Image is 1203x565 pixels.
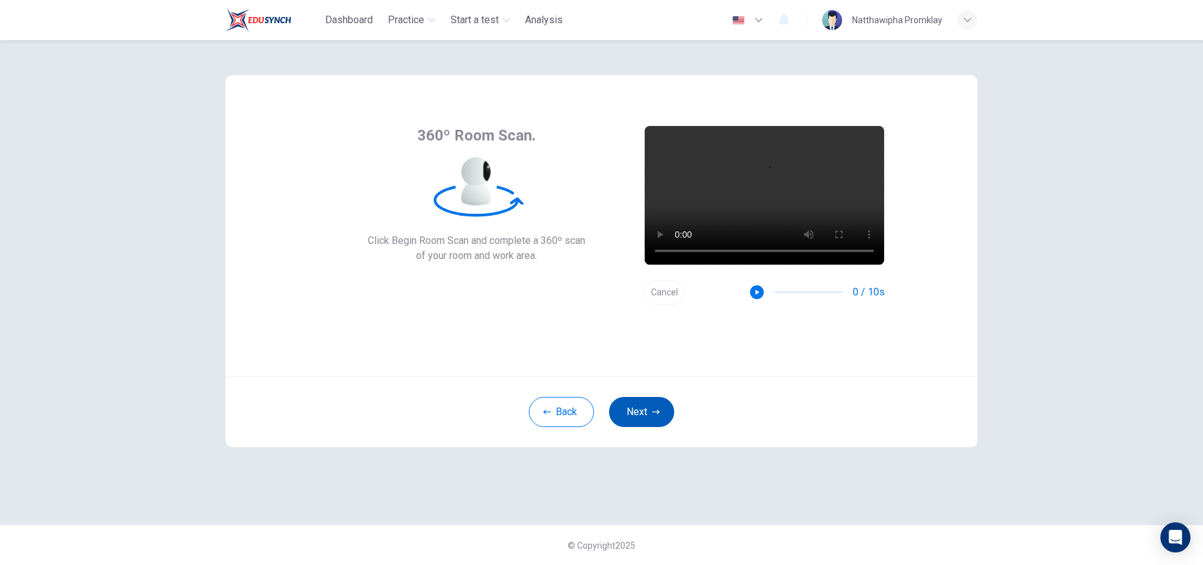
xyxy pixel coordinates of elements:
[417,125,536,145] span: 360º Room Scan.
[320,9,378,31] button: Dashboard
[226,8,320,33] a: Train Test logo
[644,280,684,305] button: Cancel
[529,397,594,427] button: Back
[368,233,585,248] span: Click Begin Room Scan and complete a 360º scan
[853,285,885,300] span: 0 / 10s
[388,13,424,28] span: Practice
[852,13,942,28] div: Natthawipha Promklay
[325,13,373,28] span: Dashboard
[368,248,585,263] span: of your room and work area.
[445,9,515,31] button: Start a test
[520,9,568,31] button: Analysis
[731,16,746,25] img: en
[450,13,499,28] span: Start a test
[383,9,440,31] button: Practice
[226,8,291,33] img: Train Test logo
[568,541,635,551] span: © Copyright 2025
[609,397,674,427] button: Next
[525,13,563,28] span: Analysis
[822,10,842,30] img: Profile picture
[1160,522,1190,552] div: Open Intercom Messenger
